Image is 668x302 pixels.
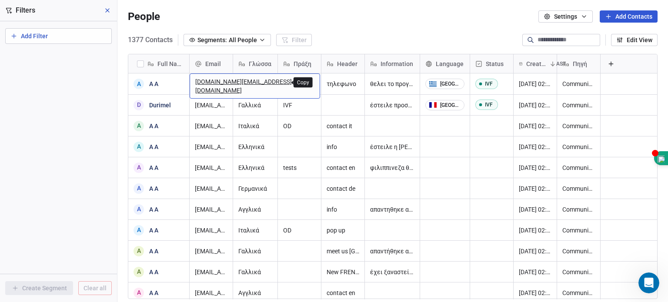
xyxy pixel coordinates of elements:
div: D [137,100,141,110]
button: Edit View [611,34,658,46]
div: A [137,246,141,256]
span: Γαλλικά [238,268,272,276]
a: A A [149,206,158,213]
span: [EMAIL_ADDRESS][DOMAIN_NAME] [195,184,227,193]
span: Γερμανικά [238,184,272,193]
a: A A [149,143,158,150]
span: [DATE] 02:00 AM [519,101,551,110]
span: OD [283,122,316,130]
a: A A [149,289,158,296]
a: MONEY BACK GUARANTEE PROGRAMS [38,122,130,137]
div: Language [420,54,470,73]
span: Information [381,60,413,68]
div: [PHONE_NUMBER] [38,47,160,56]
span: [EMAIL_ADDRESS][DOMAIN_NAME] [195,101,227,110]
div: Information [365,54,420,73]
div: A [137,142,141,151]
a: [EMAIL_ADDRESS][DOMAIN_NAME] [38,69,160,77]
div: Στις [DATE] στις 11:57 π.μ., ο/η [PERSON_NAME] from Swipe One < > έγραψε: [38,143,160,176]
span: Communication with MEDIMALL [562,101,595,110]
span: tests [283,163,316,172]
div: Γλώσσα [233,54,277,73]
button: Settings [538,10,593,23]
img: Siddarth [38,181,94,237]
a: A A [149,248,158,255]
div: A [137,205,141,214]
span: Communication with MEDIMALL [562,205,595,214]
div: A [137,226,141,235]
span: Communication with MEDIMALL [562,143,595,151]
span: [EMAIL_ADDRESS][DOMAIN_NAME] [195,226,227,235]
span: Communication with MEDIMALL [562,226,595,235]
span: έστειλε προσφορά η Αφροδίτη [DATE] [370,101,414,110]
span: Πράξη [294,60,311,68]
span: απαντήθηκε απο Αφρο [DATE] [370,247,414,256]
span: έχει ξαναστείλει παλιά [370,268,414,276]
a: A A [149,269,158,275]
span: [DATE] 02:00 AM [519,80,551,88]
button: Gif picker [27,236,34,242]
iframe: Intercom live chat [638,272,659,293]
span: [DATE] 02:00 AM [519,247,551,256]
div: A [137,121,141,130]
span: Communication with MEDIMALL [562,289,595,297]
span: Header [337,60,357,68]
span: OD [283,226,316,235]
div: Πηγή [557,54,600,73]
span: 1377 Contacts [128,35,173,45]
span: [EMAIL_ADDRESS][DOMAIN_NAME] [195,268,227,276]
div: A [137,184,141,193]
a: A A [149,80,158,87]
span: [EMAIL_ADDRESS][DOMAIN_NAME] [195,143,227,151]
span: [EMAIL_ADDRESS][DOMAIN_NAME] [195,247,227,256]
p: Copy [297,79,309,86]
span: [EMAIL_ADDRESS][DOMAIN_NAME] [195,289,227,297]
button: Add Contacts [600,10,658,23]
a: A A [149,185,158,192]
span: [DATE] 02:00 AM [519,289,551,297]
span: [EMAIL_ADDRESS][DOMAIN_NAME] [195,205,227,214]
div: [GEOGRAPHIC_DATA] [440,102,461,108]
span: έστειλε η [PERSON_NAME] μηνυμα [370,143,414,151]
a: [EMAIL_ADDRESS][DOMAIN_NAME] [43,160,150,167]
span: IVF [283,101,316,110]
a: A A [149,227,158,234]
div: Email [190,54,233,73]
div: A [137,267,141,276]
span: Γλώσσα [249,60,271,68]
span: contact en [327,163,359,172]
p: Active 10h ago [42,11,84,20]
span: Communication with MEDIMALL [562,268,595,276]
span: info [327,143,359,151]
span: [DATE] 02:00 AM [519,122,551,130]
span: Ελληνικά [238,163,272,172]
span: Αγγλικά [238,289,272,297]
span: [DOMAIN_NAME][EMAIL_ADDRESS][DOMAIN_NAME] [195,77,299,95]
span: Email [205,60,221,68]
div: IVF [485,81,493,87]
div: grid [128,73,190,299]
span: Status [486,60,504,68]
a: Durimel [149,102,171,109]
div: grid [190,73,658,299]
button: Send a message… [149,232,163,246]
button: Upload attachment [41,236,48,242]
span: Full Name [157,60,184,68]
div: Created DateAST [514,54,557,73]
div: Close [153,3,168,19]
span: Communication with MEDIMALL [562,122,595,130]
a: A A [149,164,158,171]
div: Status [470,54,513,73]
span: pop up [327,226,359,235]
span: [DATE] 02:00 AM [519,143,551,151]
div: IVF [485,102,493,108]
span: [EMAIL_ADDRESS][DOMAIN_NAME] [195,122,227,130]
textarea: Message… [7,217,167,232]
span: info [327,205,359,214]
a: A A [149,123,158,129]
span: Communication with MEDIMALL [562,247,595,256]
button: Filter [276,34,312,46]
span: απαντηθηκε από Αφροδίτη [DATE] έστειλε προσφορά [370,205,414,214]
img: Profile image for Siddarth [25,5,39,19]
